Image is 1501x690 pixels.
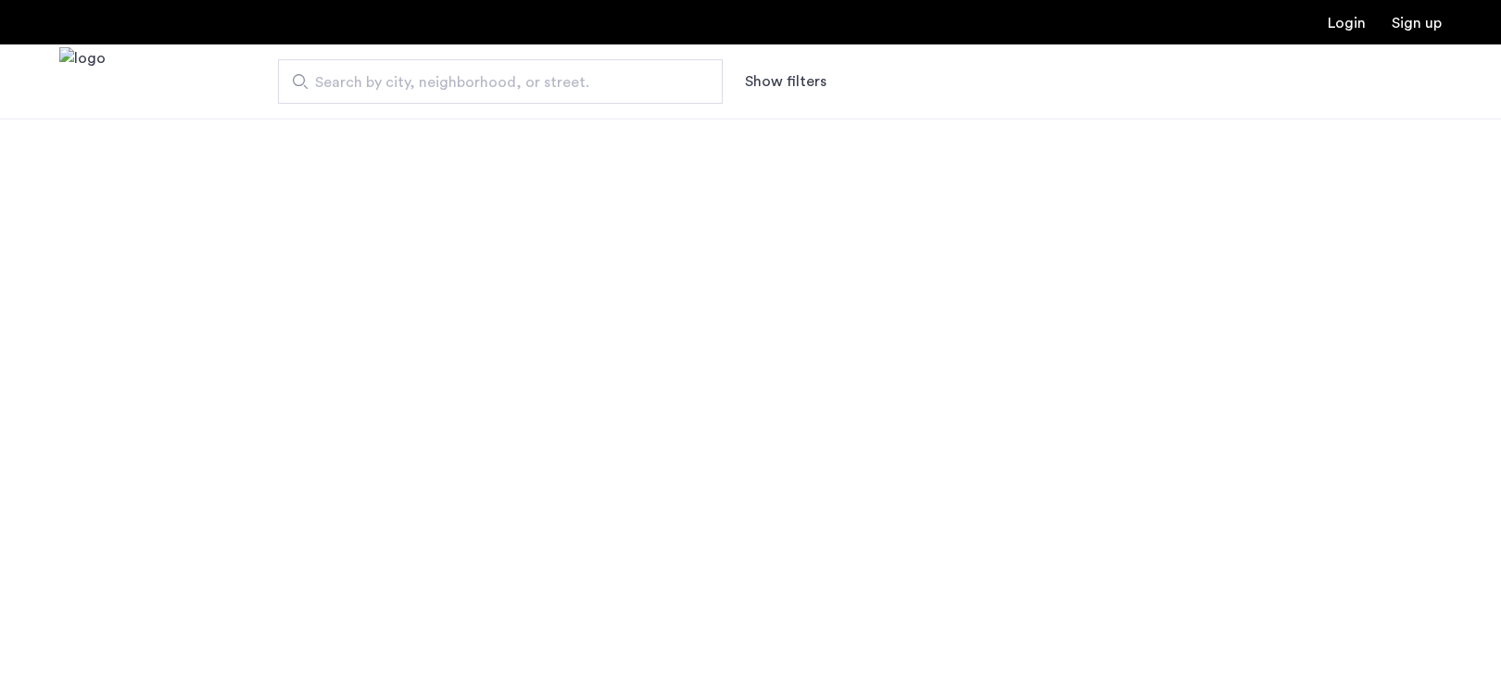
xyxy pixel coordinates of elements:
span: Search by city, neighborhood, or street. [315,71,671,94]
a: Login [1328,16,1366,31]
input: Apartment Search [278,59,723,104]
a: Cazamio Logo [59,47,106,117]
button: Show or hide filters [745,70,826,93]
img: logo [59,47,106,117]
a: Registration [1392,16,1442,31]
